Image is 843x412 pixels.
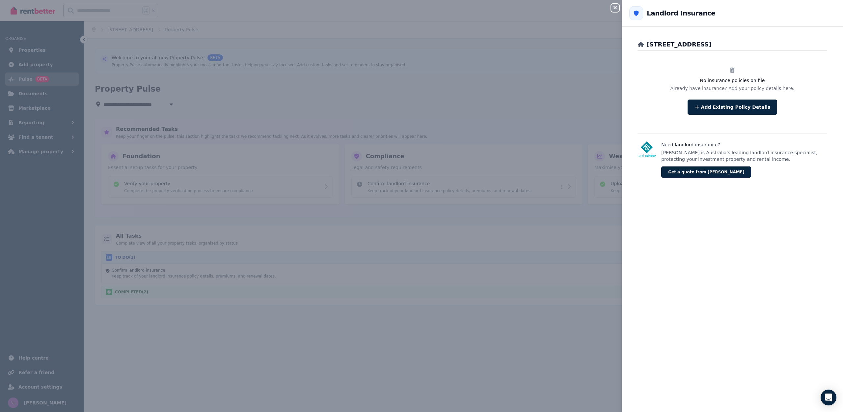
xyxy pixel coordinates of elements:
button: Get a quote from [PERSON_NAME] [661,166,751,178]
h2: Landlord Insurance [647,9,715,18]
div: Open Intercom Messenger [821,390,836,405]
p: [PERSON_NAME] is Australia's leading landlord insurance specialist, protecting your investment pr... [661,149,827,162]
h2: [STREET_ADDRESS] [647,40,712,49]
h3: Need landlord insurance? [661,141,827,148]
button: Add Existing Policy Details [688,100,777,115]
img: Terri Scheer [638,141,656,157]
h3: No insurance policies on file [638,77,827,84]
p: Already have insurance? Add your policy details here. [638,85,827,92]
